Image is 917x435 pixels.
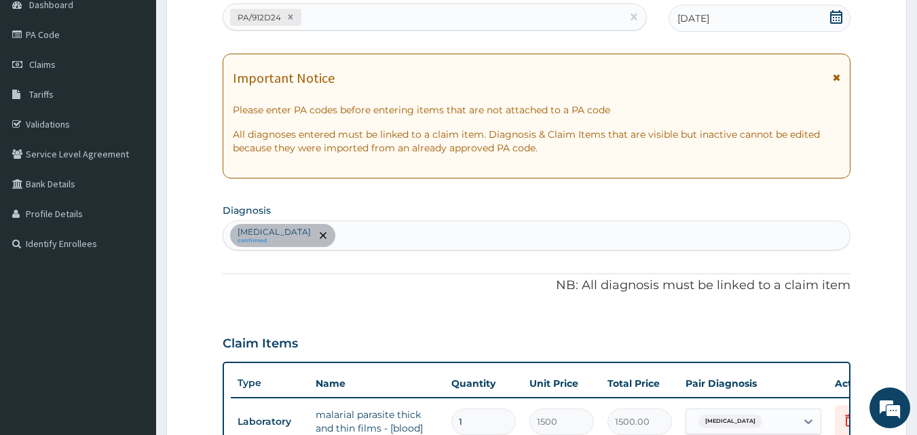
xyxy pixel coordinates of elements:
div: Chat with us now [71,76,228,94]
th: Type [231,371,309,396]
th: Unit Price [523,370,601,397]
span: Tariffs [29,88,54,100]
th: Total Price [601,370,679,397]
div: PA/912D24 [233,10,283,25]
h1: Important Notice [233,71,335,86]
img: d_794563401_company_1708531726252_794563401 [25,68,55,102]
span: remove selection option [317,229,329,242]
p: [MEDICAL_DATA] [238,227,311,238]
span: Claims [29,58,56,71]
p: NB: All diagnosis must be linked to a claim item [223,277,851,295]
span: [MEDICAL_DATA] [698,415,762,428]
p: All diagnoses entered must be linked to a claim item. Diagnosis & Claim Items that are visible bu... [233,128,841,155]
td: Laboratory [231,409,309,434]
th: Quantity [445,370,523,397]
div: Minimize live chat window [223,7,255,39]
th: Actions [828,370,896,397]
th: Pair Diagnosis [679,370,828,397]
small: confirmed [238,238,311,244]
span: We're online! [79,131,187,268]
h3: Claim Items [223,337,298,352]
textarea: Type your message and hit 'Enter' [7,290,259,338]
th: Name [309,370,445,397]
p: Please enter PA codes before entering items that are not attached to a PA code [233,103,841,117]
span: [DATE] [677,12,709,25]
label: Diagnosis [223,204,271,217]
